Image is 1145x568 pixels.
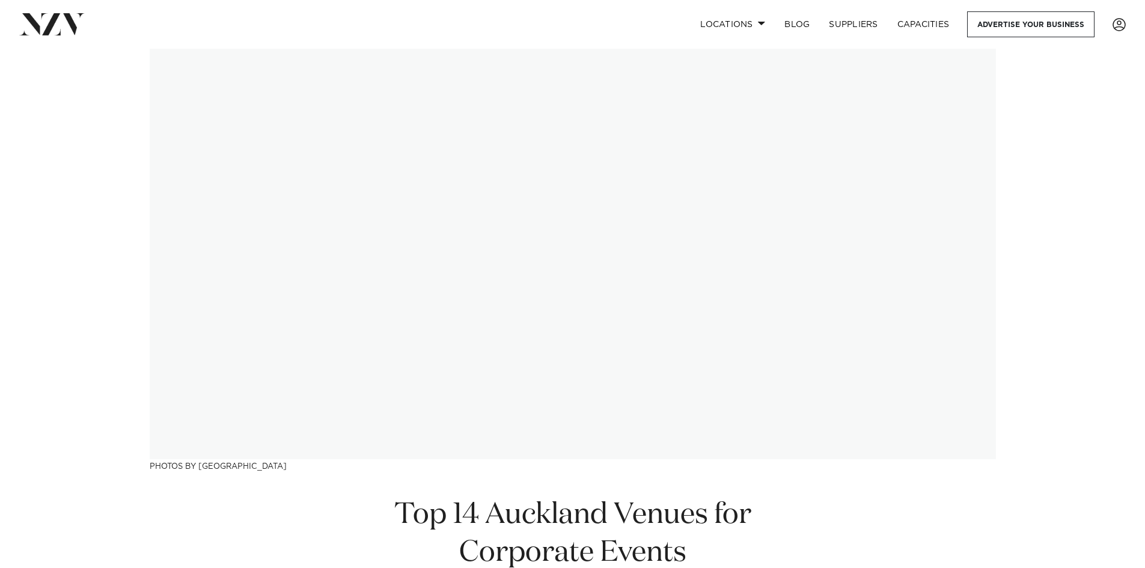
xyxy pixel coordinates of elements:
[691,11,775,37] a: Locations
[967,11,1095,37] a: Advertise your business
[150,459,996,472] h3: Photos by [GEOGRAPHIC_DATA]
[775,11,819,37] a: BLOG
[888,11,959,37] a: Capacities
[19,13,85,35] img: nzv-logo.png
[819,11,887,37] a: SUPPLIERS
